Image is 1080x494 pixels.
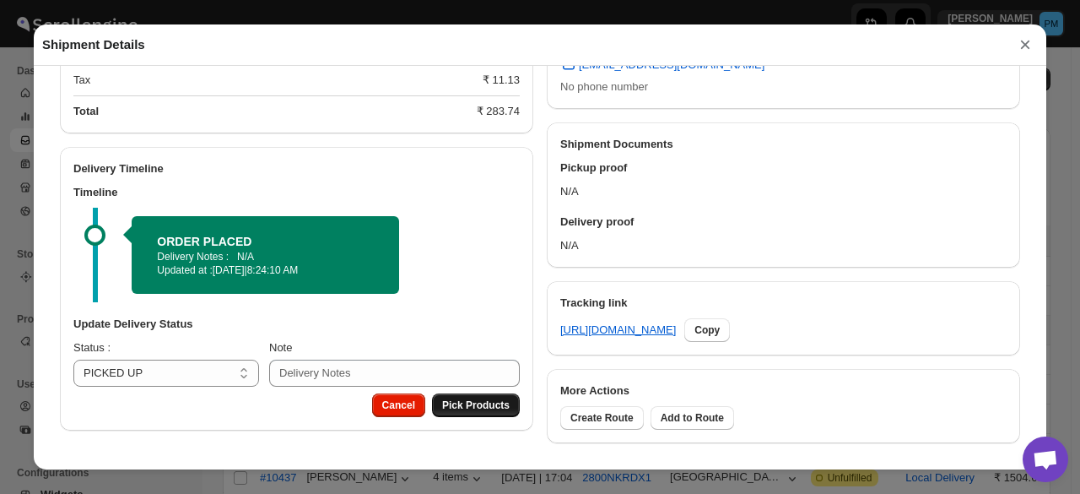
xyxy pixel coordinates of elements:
[73,316,520,333] h3: Update Delivery Status
[570,411,634,425] span: Create Route
[560,295,1007,312] h3: Tracking link
[42,36,145,53] h2: Shipment Details
[73,105,99,117] b: Total
[432,394,520,417] button: Pick Products
[213,264,299,276] span: [DATE] | 8:24:10 AM
[684,318,730,342] button: Copy
[560,136,1007,153] h2: Shipment Documents
[1012,33,1038,57] button: ×
[269,360,520,387] input: Delivery Notes
[73,341,111,354] span: Status :
[477,103,520,120] div: ₹ 283.74
[560,322,676,339] a: [URL][DOMAIN_NAME]
[560,160,1007,176] h3: Pickup proof
[694,323,720,337] span: Copy
[157,233,374,250] h2: ORDER PLACED
[560,214,1007,231] h3: Delivery proof
[547,207,1020,268] div: N/A
[661,411,724,425] span: Add to Route
[442,399,510,412] span: Pick Products
[269,341,292,354] span: Note
[547,153,1020,207] div: N/A
[560,383,1007,399] h3: More Actions
[73,184,520,201] h3: Timeline
[560,80,648,93] span: No phone number
[237,250,254,263] p: N/A
[382,399,415,412] span: Cancel
[1023,437,1068,482] div: Open chat
[560,406,644,430] button: Create Route
[73,72,469,89] div: Tax
[651,406,734,430] button: Add to Route
[483,72,520,89] div: ₹ 11.13
[157,263,374,277] p: Updated at :
[73,160,520,177] h2: Delivery Timeline
[157,250,229,263] p: Delivery Notes :
[372,394,425,417] button: Cancel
